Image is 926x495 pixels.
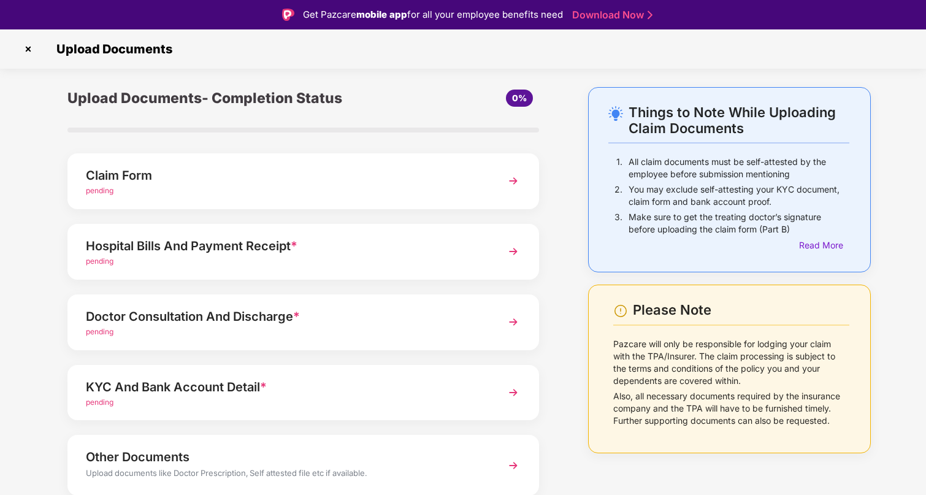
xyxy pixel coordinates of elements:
[86,377,484,397] div: KYC And Bank Account Detail
[86,236,484,256] div: Hospital Bills And Payment Receipt
[608,106,623,121] img: svg+xml;base64,PHN2ZyB4bWxucz0iaHR0cDovL3d3dy53My5vcmcvMjAwMC9zdmciIHdpZHRoPSIyNC4wOTMiIGhlaWdodD...
[633,302,849,318] div: Please Note
[86,397,113,407] span: pending
[616,156,622,180] p: 1.
[502,455,524,477] img: svg+xml;base64,PHN2ZyBpZD0iTmV4dCIgeG1sbnM9Imh0dHA6Ly93d3cudzMub3JnLzIwMDAvc3ZnIiB3aWR0aD0iMzYiIG...
[44,42,178,56] span: Upload Documents
[356,9,407,20] strong: mobile app
[613,338,849,387] p: Pazcare will only be responsible for lodging your claim with the TPA/Insurer. The claim processin...
[86,186,113,195] span: pending
[572,9,649,21] a: Download Now
[502,240,524,263] img: svg+xml;base64,PHN2ZyBpZD0iTmV4dCIgeG1sbnM9Imh0dHA6Ly93d3cudzMub3JnLzIwMDAvc3ZnIiB3aWR0aD0iMzYiIG...
[629,183,849,208] p: You may exclude self-attesting your KYC document, claim form and bank account proof.
[86,166,484,185] div: Claim Form
[86,467,484,483] div: Upload documents like Doctor Prescription, Self attested file etc if available.
[502,382,524,404] img: svg+xml;base64,PHN2ZyBpZD0iTmV4dCIgeG1sbnM9Imh0dHA6Ly93d3cudzMub3JnLzIwMDAvc3ZnIiB3aWR0aD0iMzYiIG...
[613,390,849,427] p: Also, all necessary documents required by the insurance company and the TPA will have to be furni...
[613,304,628,318] img: svg+xml;base64,PHN2ZyBpZD0iV2FybmluZ18tXzI0eDI0IiBkYXRhLW5hbWU9Ildhcm5pbmcgLSAyNHgyNCIgeG1sbnM9Im...
[512,93,527,103] span: 0%
[86,256,113,266] span: pending
[502,311,524,333] img: svg+xml;base64,PHN2ZyBpZD0iTmV4dCIgeG1sbnM9Imh0dHA6Ly93d3cudzMub3JnLzIwMDAvc3ZnIiB3aWR0aD0iMzYiIG...
[303,7,563,22] div: Get Pazcare for all your employee benefits need
[629,211,849,236] p: Make sure to get the treating doctor’s signature before uploading the claim form (Part B)
[86,327,113,336] span: pending
[648,9,652,21] img: Stroke
[18,39,38,59] img: svg+xml;base64,PHN2ZyBpZD0iQ3Jvc3MtMzJ4MzIiIHhtbG5zPSJodHRwOi8vd3d3LnczLm9yZy8yMDAwL3N2ZyIgd2lkdG...
[86,307,484,326] div: Doctor Consultation And Discharge
[86,447,484,467] div: Other Documents
[614,183,622,208] p: 2.
[282,9,294,21] img: Logo
[614,211,622,236] p: 3.
[629,156,849,180] p: All claim documents must be self-attested by the employee before submission mentioning
[67,87,381,109] div: Upload Documents- Completion Status
[629,104,849,136] div: Things to Note While Uploading Claim Documents
[502,170,524,192] img: svg+xml;base64,PHN2ZyBpZD0iTmV4dCIgeG1sbnM9Imh0dHA6Ly93d3cudzMub3JnLzIwMDAvc3ZnIiB3aWR0aD0iMzYiIG...
[799,239,849,252] div: Read More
